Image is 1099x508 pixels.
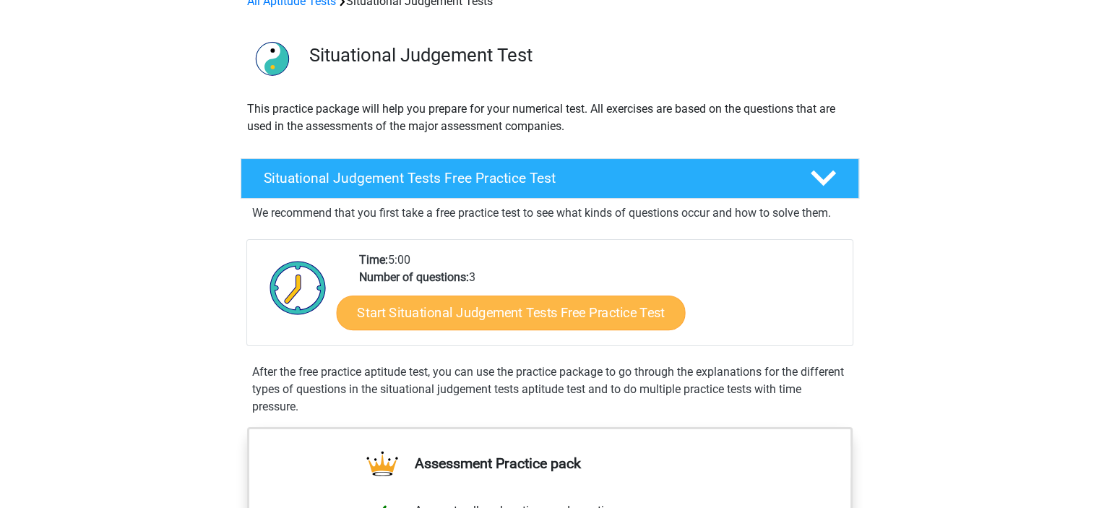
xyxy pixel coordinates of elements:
[264,170,787,186] h4: Situational Judgement Tests Free Practice Test
[247,100,853,135] p: This practice package will help you prepare for your numerical test. All exercises are based on t...
[359,270,469,284] b: Number of questions:
[359,253,388,267] b: Time:
[252,205,848,222] p: We recommend that you first take a free practice test to see what kinds of questions occur and ho...
[336,296,685,330] a: Start Situational Judgement Tests Free Practice Test
[309,44,848,66] h3: Situational Judgement Test
[348,251,852,345] div: 5:00 3
[235,158,865,199] a: Situational Judgement Tests Free Practice Test
[246,363,853,416] div: After the free practice aptitude test, you can use the practice package to go through the explana...
[241,27,303,89] img: situational judgement tests
[262,251,335,324] img: Clock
